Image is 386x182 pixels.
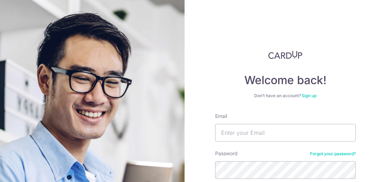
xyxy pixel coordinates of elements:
[310,151,356,157] a: Forgot your password?
[302,93,316,98] a: Sign up
[215,124,356,142] input: Enter your Email
[215,150,238,157] label: Password
[215,73,356,87] h4: Welcome back!
[215,93,356,99] div: Don’t have an account?
[268,51,303,59] img: CardUp Logo
[215,113,227,120] label: Email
